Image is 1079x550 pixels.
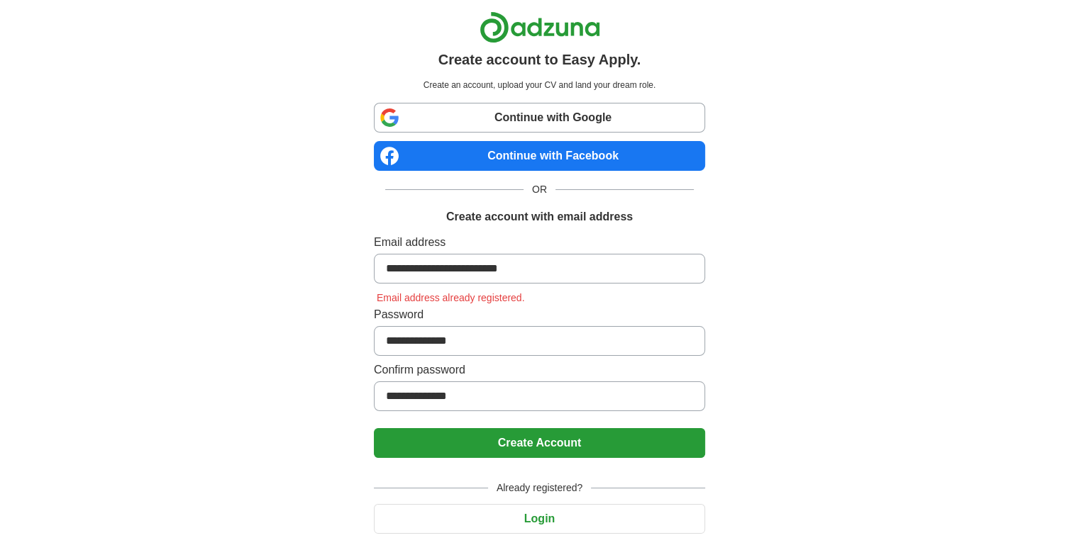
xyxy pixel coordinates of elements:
span: Already registered? [488,481,591,495]
label: Password [374,306,705,323]
a: Continue with Google [374,103,705,133]
span: OR [524,182,555,197]
label: Email address [374,234,705,251]
h1: Create account to Easy Apply. [438,49,641,70]
a: Login [374,512,705,524]
img: Adzuna logo [480,11,600,43]
label: Confirm password [374,361,705,378]
h1: Create account with email address [446,208,633,225]
span: Email address already registered. [374,292,528,303]
button: Login [374,504,705,534]
a: Continue with Facebook [374,141,705,171]
p: Create an account, upload your CV and land your dream role. [377,79,702,91]
button: Create Account [374,428,705,458]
